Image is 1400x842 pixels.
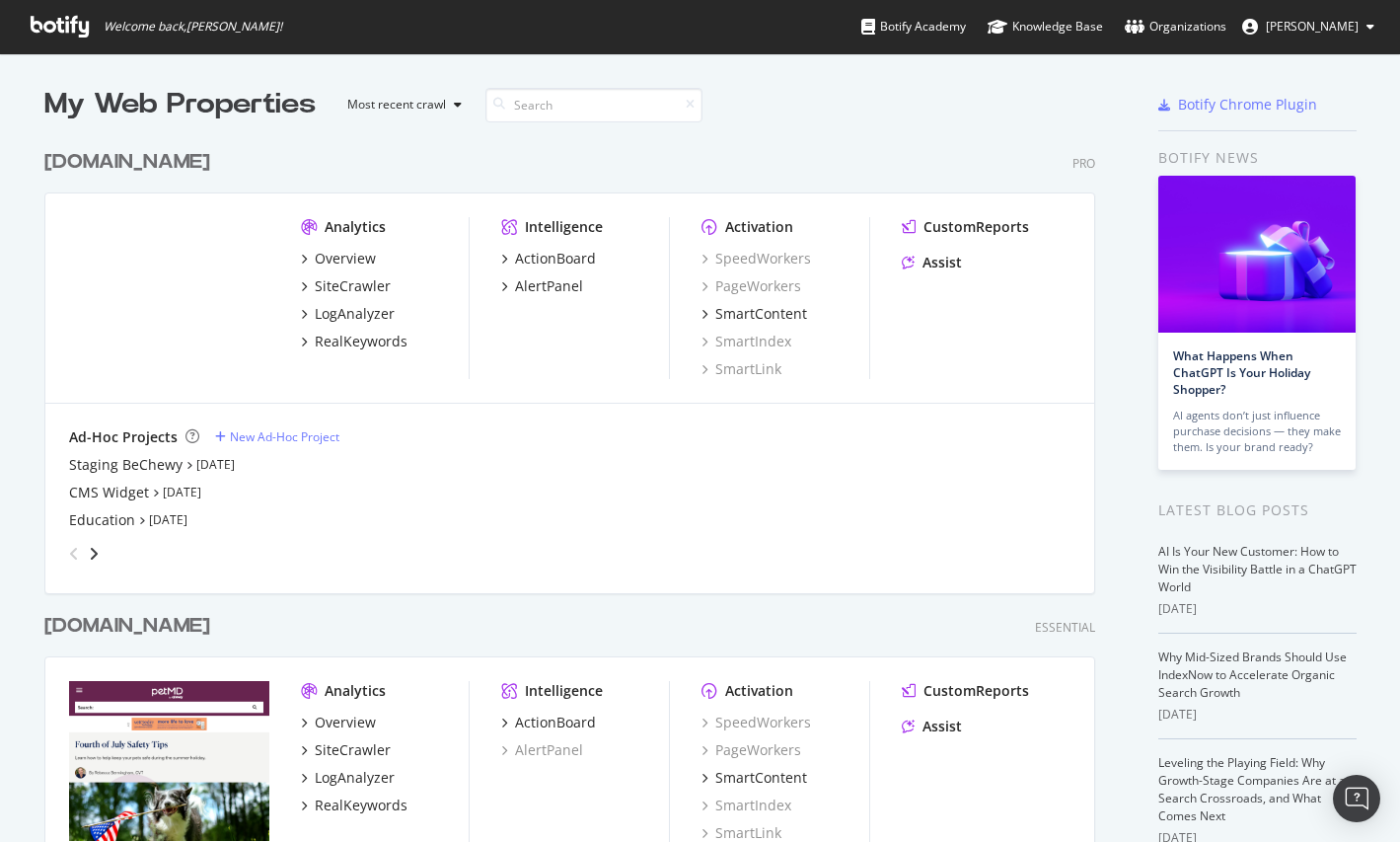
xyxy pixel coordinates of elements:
div: angle-left [61,538,87,570]
a: SmartLink [701,359,781,379]
div: Activation [725,217,793,237]
div: Botify news [1158,147,1357,169]
span: Mitchell Abdullah [1266,18,1359,35]
div: SmartContent [715,768,807,788]
button: Most recent crawl [332,89,470,120]
a: Overview [301,713,376,732]
div: Intelligence [525,681,603,701]
a: [DATE] [163,484,201,500]
img: www.petmd.com [69,681,269,841]
a: PageWorkers [701,276,801,296]
div: SmartContent [715,304,807,324]
a: RealKeywords [301,796,407,815]
div: Assist [922,717,962,736]
a: LogAnalyzer [301,304,395,324]
div: Botify Chrome Plugin [1178,95,1317,115]
a: ActionBoard [501,713,596,732]
a: PageWorkers [701,740,801,760]
img: www.chewy.com [69,217,269,377]
div: Analytics [325,681,386,701]
div: Botify Academy [861,17,966,37]
a: CMS Widget [69,483,149,502]
div: Latest Blog Posts [1158,499,1357,521]
a: SmartIndex [701,796,791,815]
div: Overview [315,713,376,732]
img: What Happens When ChatGPT Is Your Holiday Shopper? [1158,176,1356,333]
a: [DOMAIN_NAME] [44,148,218,177]
a: AlertPanel [501,740,583,760]
div: Organizations [1125,17,1226,37]
a: AI Is Your New Customer: How to Win the Visibility Battle in a ChatGPT World [1158,543,1357,595]
div: [DOMAIN_NAME] [44,148,210,177]
div: CustomReports [923,217,1029,237]
div: LogAnalyzer [315,768,395,788]
a: Staging BeChewy [69,455,183,475]
div: Ad-Hoc Projects [69,427,178,447]
div: Most recent crawl [347,99,446,111]
div: Pro [1072,155,1095,172]
div: CustomReports [923,681,1029,701]
div: ActionBoard [515,713,596,732]
div: Essential [1035,619,1095,636]
a: SiteCrawler [301,740,391,760]
input: Search [485,88,702,122]
a: [DOMAIN_NAME] [44,612,218,641]
div: Analytics [325,217,386,237]
a: New Ad-Hoc Project [215,428,339,445]
div: [DOMAIN_NAME] [44,612,210,641]
span: Welcome back, [PERSON_NAME] ! [104,19,282,35]
div: AI agents don’t just influence purchase decisions — they make them. Is your brand ready? [1173,408,1341,455]
a: CustomReports [902,681,1029,701]
a: SiteCrawler [301,276,391,296]
div: RealKeywords [315,796,407,815]
div: New Ad-Hoc Project [230,428,339,445]
div: Activation [725,681,793,701]
div: [DATE] [1158,706,1357,724]
a: Assist [902,253,962,272]
a: SmartContent [701,768,807,788]
a: Botify Chrome Plugin [1158,95,1317,115]
div: Intelligence [525,217,603,237]
a: RealKeywords [301,332,407,351]
div: ActionBoard [515,249,596,268]
a: CustomReports [902,217,1029,237]
a: LogAnalyzer [301,768,395,788]
a: What Happens When ChatGPT Is Your Holiday Shopper? [1173,347,1310,398]
a: Overview [301,249,376,268]
a: SmartContent [701,304,807,324]
div: My Web Properties [44,85,316,124]
a: Leveling the Playing Field: Why Growth-Stage Companies Are at a Search Crossroads, and What Comes... [1158,754,1346,824]
a: [DATE] [149,511,187,528]
div: [DATE] [1158,600,1357,618]
a: Why Mid-Sized Brands Should Use IndexNow to Accelerate Organic Search Growth [1158,649,1347,701]
a: SpeedWorkers [701,713,811,732]
div: Overview [315,249,376,268]
a: Assist [902,717,962,736]
div: RealKeywords [315,332,407,351]
a: SpeedWorkers [701,249,811,268]
div: LogAnalyzer [315,304,395,324]
a: Education [69,510,135,530]
div: Open Intercom Messenger [1333,775,1380,822]
div: AlertPanel [515,276,583,296]
a: ActionBoard [501,249,596,268]
a: SmartIndex [701,332,791,351]
div: SiteCrawler [315,276,391,296]
a: [DATE] [196,456,235,473]
div: angle-right [87,544,101,564]
div: Knowledge Base [988,17,1103,37]
div: Assist [922,253,962,272]
div: SiteCrawler [315,740,391,760]
button: [PERSON_NAME] [1226,11,1390,42]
